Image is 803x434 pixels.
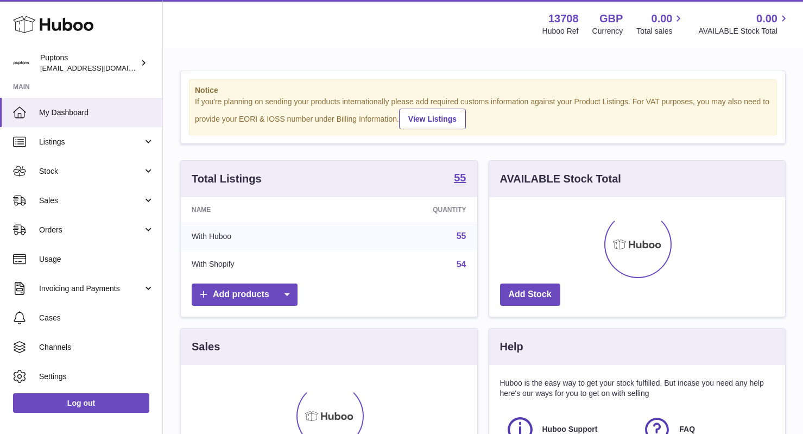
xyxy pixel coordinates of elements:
span: 0.00 [652,11,673,26]
img: hello@puptons.com [13,55,29,71]
th: Name [181,197,340,222]
span: Orders [39,225,143,235]
span: Stock [39,166,143,177]
a: 0.00 Total sales [636,11,685,36]
div: Huboo Ref [542,26,579,36]
a: 55 [457,231,466,241]
a: View Listings [399,109,466,129]
strong: 13708 [548,11,579,26]
div: Puptons [40,53,138,73]
span: Channels [39,342,154,353]
div: If you're planning on sending your products internationally please add required customs informati... [195,97,771,129]
h3: Sales [192,339,220,354]
span: Total sales [636,26,685,36]
th: Quantity [340,197,477,222]
span: Settings [39,372,154,382]
span: My Dashboard [39,108,154,118]
td: With Huboo [181,222,340,250]
a: 54 [457,260,466,269]
a: 55 [454,172,466,185]
span: Listings [39,137,143,147]
h3: Help [500,339,523,354]
strong: Notice [195,85,771,96]
a: Log out [13,393,149,413]
strong: GBP [599,11,623,26]
td: With Shopify [181,250,340,279]
p: Huboo is the easy way to get your stock fulfilled. But incase you need any help here's our ways f... [500,378,775,399]
span: [EMAIL_ADDRESS][DOMAIN_NAME] [40,64,160,72]
div: Currency [592,26,623,36]
span: Usage [39,254,154,265]
h3: Total Listings [192,172,262,186]
span: AVAILABLE Stock Total [698,26,790,36]
span: Invoicing and Payments [39,284,143,294]
span: 0.00 [756,11,777,26]
a: Add products [192,284,298,306]
strong: 55 [454,172,466,183]
span: Sales [39,196,143,206]
h3: AVAILABLE Stock Total [500,172,621,186]
a: 0.00 AVAILABLE Stock Total [698,11,790,36]
span: Cases [39,313,154,323]
a: Add Stock [500,284,560,306]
